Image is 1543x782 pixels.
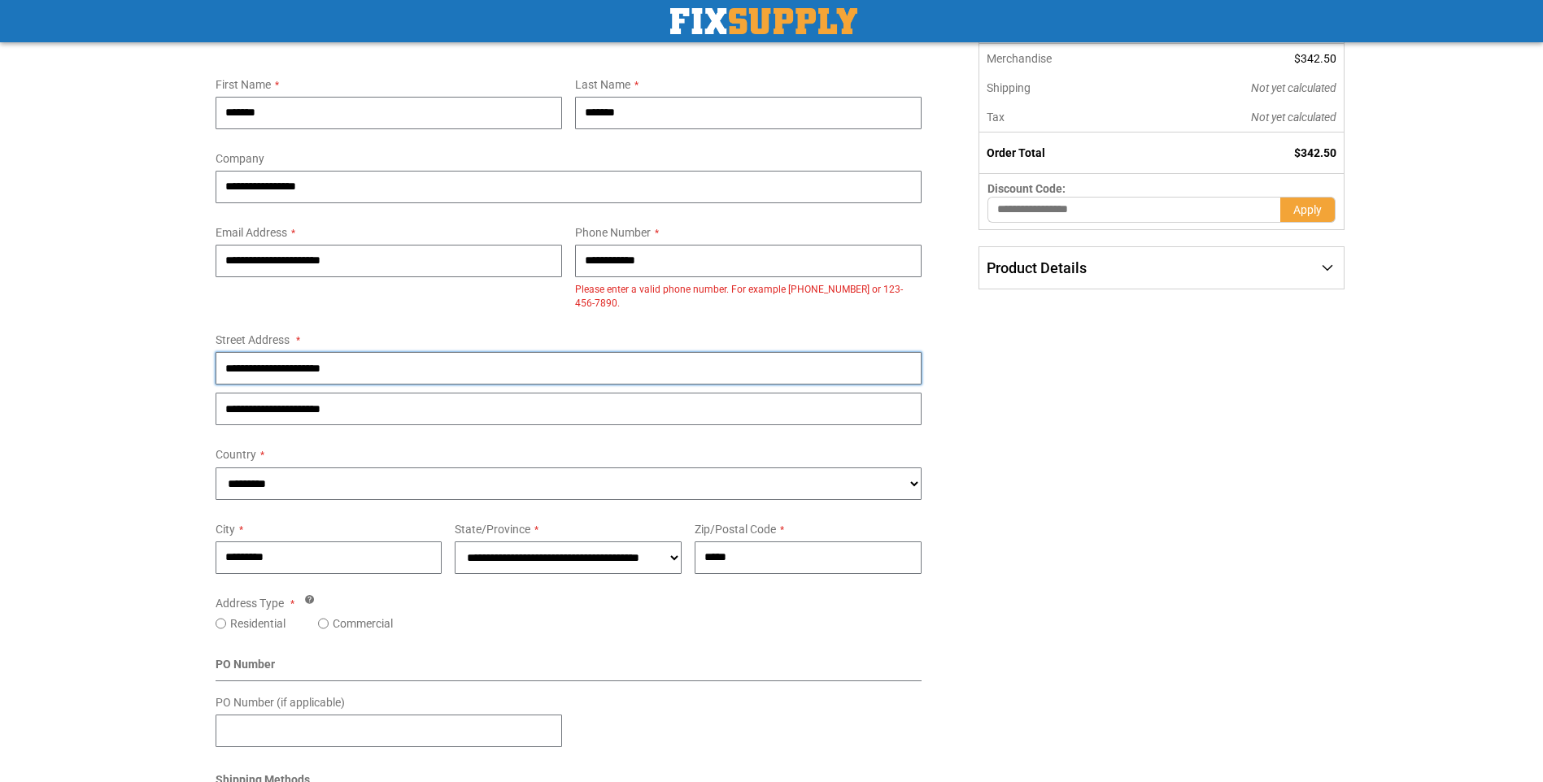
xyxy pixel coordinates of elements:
[987,259,1087,276] span: Product Details
[455,523,530,536] span: State/Province
[1293,203,1322,216] span: Apply
[575,226,651,239] span: Phone Number
[216,656,922,681] div: PO Number
[230,615,285,632] label: Residential
[575,284,903,309] span: Please enter a valid phone number. For example [PHONE_NUMBER] or 123-456-7890.
[216,333,290,346] span: Street Address
[216,226,287,239] span: Email Address
[979,44,1141,73] th: Merchandise
[695,523,776,536] span: Zip/Postal Code
[216,696,345,709] span: PO Number (if applicable)
[575,78,630,91] span: Last Name
[216,448,256,461] span: Country
[216,523,235,536] span: City
[216,152,264,165] span: Company
[987,146,1045,159] strong: Order Total
[670,8,857,34] a: store logo
[987,182,1066,195] span: Discount Code:
[1251,111,1336,124] span: Not yet calculated
[987,81,1031,94] span: Shipping
[1251,81,1336,94] span: Not yet calculated
[216,78,271,91] span: First Name
[1280,197,1336,223] button: Apply
[1294,146,1336,159] span: $342.50
[333,615,393,632] label: Commercial
[979,102,1141,133] th: Tax
[670,8,857,34] img: Fix Industrial Supply
[216,597,284,610] span: Address Type
[1294,52,1336,65] span: $342.50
